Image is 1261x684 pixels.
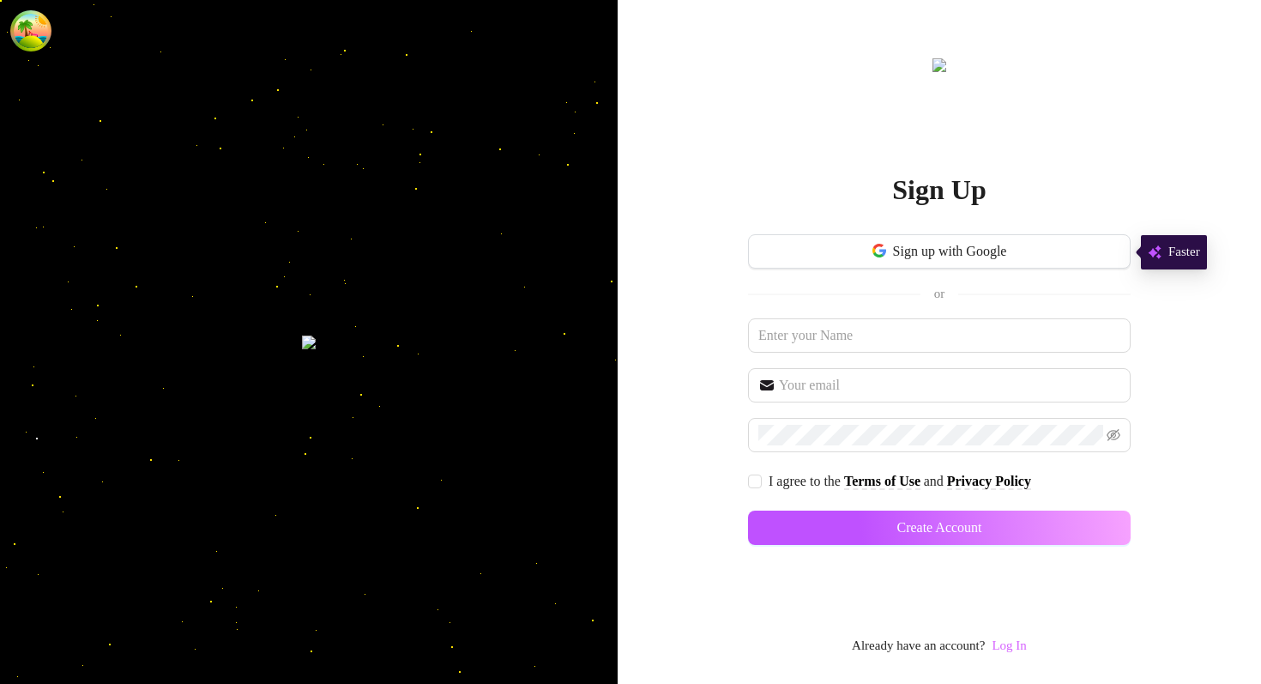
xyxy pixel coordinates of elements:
a: Log In [992,639,1026,652]
input: Enter your Name [748,318,1131,353]
h2: Sign Up [892,173,986,208]
strong: Privacy Policy [947,474,1031,488]
span: and [924,474,947,488]
span: Create Account [896,520,981,536]
input: Your email [779,375,1120,396]
a: Terms of Use [844,474,920,490]
button: Open Tanstack query devtools [14,14,48,48]
img: logo.svg [932,58,946,72]
img: signup-background.svg [302,336,316,349]
a: Log In [992,636,1026,657]
a: Privacy Policy [947,474,1031,490]
strong: Terms of Use [844,474,920,488]
button: Create Account [748,511,1131,545]
span: Faster [1168,242,1200,263]
span: Already have an account? [852,636,985,657]
span: Sign up with Google [893,244,1007,259]
span: or [934,287,945,300]
img: svg%3e [1148,242,1161,263]
span: I agree to the [769,474,844,488]
span: eye-invisible [1107,428,1120,442]
button: Sign up with Google [748,234,1131,269]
